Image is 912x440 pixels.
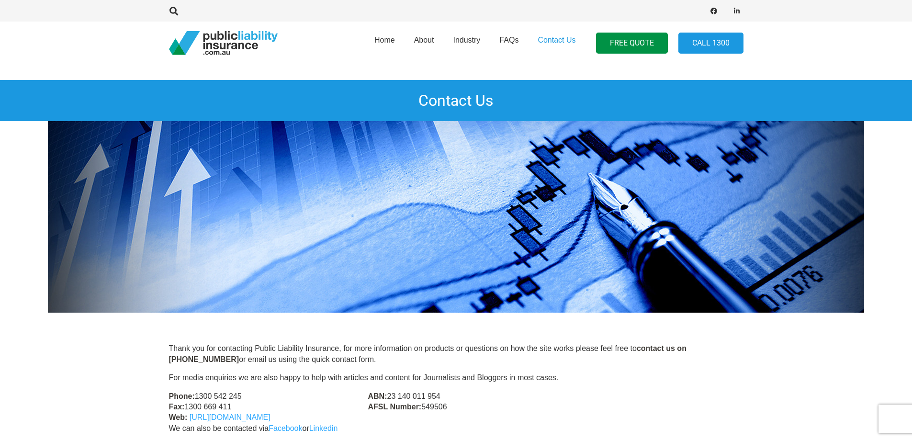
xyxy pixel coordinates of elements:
span: Contact Us [538,36,575,44]
span: About [414,36,434,44]
strong: Phone: [169,392,195,400]
span: Home [374,36,395,44]
strong: AFSL Number: [368,403,421,411]
strong: Web: [169,413,188,421]
a: Linkedin [309,424,338,432]
a: pli_logotransparent [169,31,278,55]
a: Call 1300 [678,33,743,54]
p: Thank you for contacting Public Liability Insurance, for more information on products or question... [169,343,743,365]
strong: Fax: [169,403,185,411]
a: FAQs [490,19,528,68]
p: 1300 542 245 1300 669 411 [169,391,345,423]
strong: ABN: [368,392,387,400]
a: About [405,19,444,68]
a: Search [165,7,184,15]
a: Industry [443,19,490,68]
span: Industry [453,36,480,44]
img: Premium Funding Insurance [48,121,864,313]
a: FREE QUOTE [596,33,668,54]
p: For media enquiries we are also happy to help with articles and content for Journalists and Blogg... [169,372,743,383]
span: FAQs [499,36,518,44]
a: Home [365,19,405,68]
p: 23 140 011 954 549506 [368,391,544,413]
strong: contact us on [PHONE_NUMBER] [169,344,687,363]
a: [URL][DOMAIN_NAME] [190,413,270,421]
a: Contact Us [528,19,585,68]
a: LinkedIn [730,4,743,18]
p: We can also be contacted via or [169,423,743,434]
a: Facebook [707,4,721,18]
a: Facebook [269,424,302,432]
